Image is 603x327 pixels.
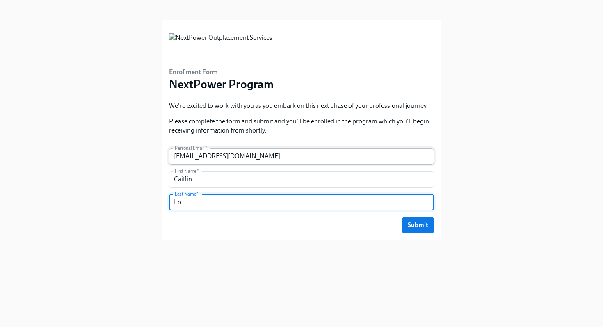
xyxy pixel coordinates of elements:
span: Submit [408,221,428,229]
h3: NextPower Program [169,77,274,91]
p: Please complete the form and submit and you'll be enrolled in the program which you'll begin rece... [169,117,434,135]
h6: Enrollment Form [169,68,274,77]
img: NextPower Outplacement Services [169,33,272,58]
button: Submit [402,217,434,233]
p: We're excited to work with you as you embark on this next phase of your professional journey. [169,101,434,110]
